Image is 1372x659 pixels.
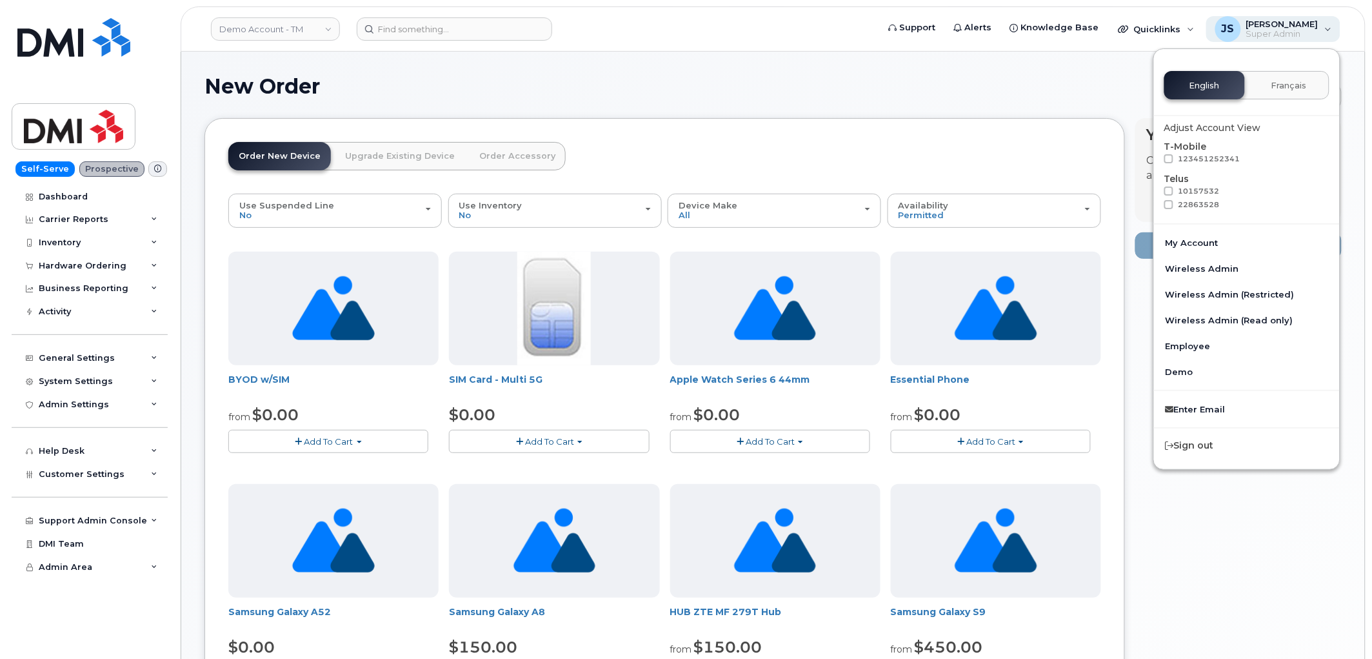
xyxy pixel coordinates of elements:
[1271,81,1307,91] span: Français
[252,405,299,424] span: $0.00
[670,605,880,631] div: HUB ZTE MF 279T Hub
[1154,230,1340,256] a: My Account
[204,75,1244,97] h1: New Order
[1154,333,1340,359] a: Employee
[449,606,545,618] a: Samsung Galaxy A8
[888,194,1101,227] button: Availability Permitted
[228,430,428,452] button: Add To Cart
[1154,396,1340,422] a: Enter Email
[239,210,252,220] span: No
[915,638,983,656] span: $450.00
[1164,121,1329,135] div: Adjust Account View
[670,430,870,452] button: Add To Cart
[513,484,595,598] img: no_image_found-2caef05468ed5679b831cfe6fc140e25e0c280774317ffc20a367ab7fd17291e.png
[228,638,275,656] span: $0.00
[228,411,250,423] small: from
[228,374,290,385] a: BYOD w/SIM
[228,373,439,399] div: BYOD w/SIM
[517,252,591,365] img: 00D627D4-43E9-49B7-A367-2C99342E128C.jpg
[670,373,880,399] div: Apple Watch Series 6 44mm
[891,373,1101,399] div: Essential Phone
[1147,126,1330,143] h4: Your Cart is Empty!
[1164,140,1329,167] div: T-Mobile
[891,430,1091,452] button: Add To Cart
[449,374,542,385] a: SIM Card - Multi 5G
[668,194,881,227] button: Device Make All
[966,436,1015,447] span: Add To Cart
[304,436,353,447] span: Add To Cart
[746,436,795,447] span: Add To Cart
[1178,200,1220,209] span: 22863528
[679,200,737,210] span: Device Make
[1135,232,1342,259] button: Add to Cart $0.00
[694,638,762,656] span: $150.00
[335,142,465,170] a: Upgrade Existing Device
[670,374,810,385] a: Apple Watch Series 6 44mm
[1164,172,1329,213] div: Telus
[449,373,659,399] div: SIM Card - Multi 5G
[448,194,662,227] button: Use Inventory No
[670,606,782,618] a: HUB ZTE MF 279T Hub
[694,405,741,424] span: $0.00
[1178,154,1240,163] span: 123451252341
[915,405,961,424] span: $0.00
[449,405,495,424] span: $0.00
[449,430,649,452] button: Add To Cart
[1147,154,1330,183] p: Choose product from the left side and you will see the new item here.
[734,252,816,365] img: no_image_found-2caef05468ed5679b831cfe6fc140e25e0c280774317ffc20a367ab7fd17291e.png
[955,252,1037,365] img: no_image_found-2caef05468ed5679b831cfe6fc140e25e0c280774317ffc20a367ab7fd17291e.png
[670,411,692,423] small: from
[891,606,986,618] a: Samsung Galaxy S9
[449,605,659,631] div: Samsung Galaxy A8
[891,374,970,385] a: Essential Phone
[525,436,574,447] span: Add To Cart
[292,484,374,598] img: no_image_found-2caef05468ed5679b831cfe6fc140e25e0c280774317ffc20a367ab7fd17291e.png
[891,605,1101,631] div: Samsung Galaxy S9
[228,194,442,227] button: Use Suspended Line No
[228,142,331,170] a: Order New Device
[679,210,690,220] span: All
[459,200,522,210] span: Use Inventory
[1316,603,1362,649] iframe: Messenger Launcher
[449,638,517,656] span: $150.00
[1154,434,1340,458] div: Sign out
[734,484,816,598] img: no_image_found-2caef05468ed5679b831cfe6fc140e25e0c280774317ffc20a367ab7fd17291e.png
[1154,307,1340,333] a: Wireless Admin (Read only)
[891,411,913,423] small: from
[1154,359,1340,385] a: Demo
[1178,187,1220,196] span: 10157532
[459,210,472,220] span: No
[670,644,692,655] small: from
[899,200,949,210] span: Availability
[899,210,944,220] span: Permitted
[955,484,1037,598] img: no_image_found-2caef05468ed5679b831cfe6fc140e25e0c280774317ffc20a367ab7fd17291e.png
[469,142,566,170] a: Order Accessory
[1154,256,1340,281] a: Wireless Admin
[228,605,439,631] div: Samsung Galaxy A52
[239,200,334,210] span: Use Suspended Line
[1154,281,1340,307] a: Wireless Admin (Restricted)
[292,252,374,365] img: no_image_found-2caef05468ed5679b831cfe6fc140e25e0c280774317ffc20a367ab7fd17291e.png
[891,644,913,655] small: from
[228,606,331,618] a: Samsung Galaxy A52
